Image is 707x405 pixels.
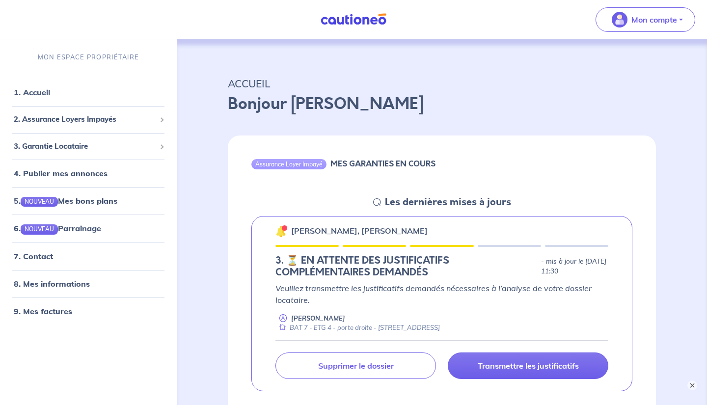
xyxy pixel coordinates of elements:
[14,87,50,97] a: 1. Accueil
[251,159,326,169] div: Assurance Loyer Impayé
[291,314,345,323] p: [PERSON_NAME]
[275,282,608,306] p: Veuillez transmettre les justificatifs demandés nécessaires à l’analyse de votre dossier locataire.
[385,196,511,208] h5: Les dernières mises à jours
[14,223,101,233] a: 6.NOUVEAUParrainage
[631,14,677,26] p: Mon compte
[275,225,287,237] img: 🔔
[14,278,90,288] a: 8. Mes informations
[4,136,173,156] div: 3. Garantie Locataire
[317,13,390,26] img: Cautioneo
[4,191,173,211] div: 5.NOUVEAUMes bons plans
[14,140,156,152] span: 3. Garantie Locataire
[275,352,436,379] a: Supprimer le dossier
[14,306,72,316] a: 9. Mes factures
[318,361,394,371] p: Supprimer le dossier
[275,323,440,332] div: BAT 7 - ETG 4 - porte droite - [STREET_ADDRESS]
[4,110,173,129] div: 2. Assurance Loyers Impayés
[330,159,435,168] h6: MES GARANTIES EN COURS
[4,163,173,183] div: 4. Publier mes annonces
[14,196,117,206] a: 5.NOUVEAUMes bons plans
[596,7,695,32] button: illu_account_valid_menu.svgMon compte
[275,255,608,278] div: state: DOCUMENTS-INCOMPLETE, Context: NEW,CHOOSE-CERTIFICATE,COLOCATION,LESSOR-DOCUMENTS
[228,75,656,92] p: ACCUEIL
[687,380,697,390] button: ×
[4,218,173,238] div: 6.NOUVEAUParrainage
[228,92,656,116] p: Bonjour [PERSON_NAME]
[448,352,608,379] a: Transmettre les justificatifs
[4,301,173,321] div: 9. Mes factures
[14,251,53,261] a: 7. Contact
[14,168,108,178] a: 4. Publier mes annonces
[275,255,537,278] h5: 3. ⏳️️ EN ATTENTE DES JUSTIFICATIFS COMPLÉMENTAIRES DEMANDÉS
[38,53,139,62] p: MON ESPACE PROPRIÉTAIRE
[612,12,627,27] img: illu_account_valid_menu.svg
[14,114,156,125] span: 2. Assurance Loyers Impayés
[541,257,608,276] p: - mis à jour le [DATE] 11:30
[291,225,428,237] p: [PERSON_NAME], [PERSON_NAME]
[4,82,173,102] div: 1. Accueil
[4,273,173,293] div: 8. Mes informations
[478,361,579,371] p: Transmettre les justificatifs
[4,246,173,266] div: 7. Contact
